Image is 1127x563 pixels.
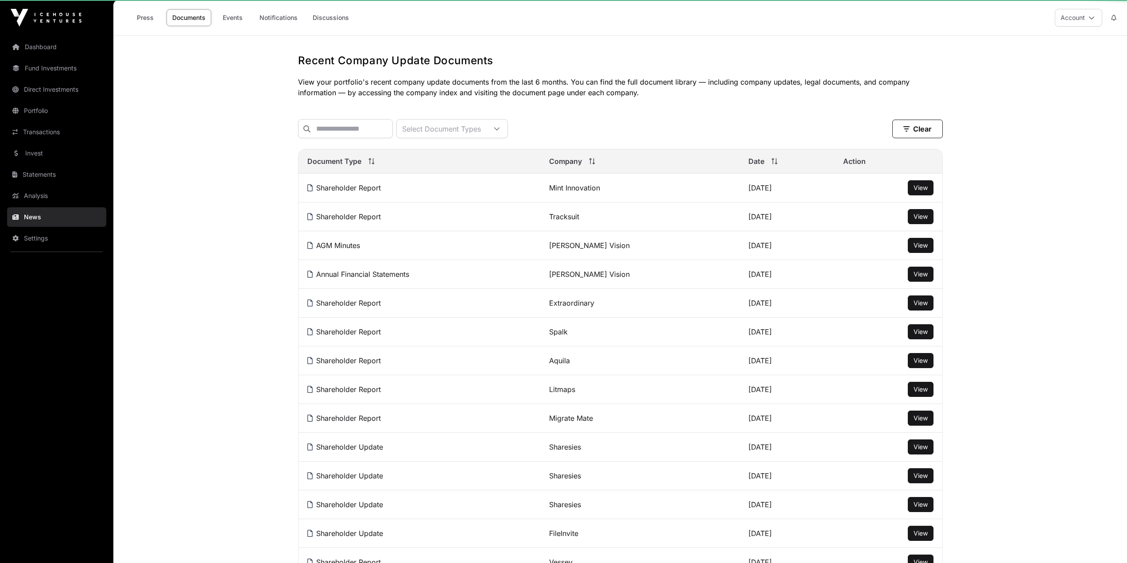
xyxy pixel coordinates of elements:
[307,156,361,167] span: Document Type
[307,299,381,307] a: Shareholder Report
[914,328,928,335] span: View
[914,356,928,365] a: View
[914,241,928,250] a: View
[549,241,630,250] a: [PERSON_NAME] Vision
[740,174,835,202] td: [DATE]
[908,324,933,339] button: View
[908,180,933,195] button: View
[914,213,928,220] span: View
[914,385,928,394] a: View
[740,289,835,318] td: [DATE]
[908,238,933,253] button: View
[7,207,106,227] a: News
[167,9,211,26] a: Documents
[307,356,381,365] a: Shareholder Report
[892,120,943,138] button: Clear
[908,209,933,224] button: View
[307,414,381,423] a: Shareholder Report
[740,433,835,462] td: [DATE]
[914,471,928,480] a: View
[740,404,835,433] td: [DATE]
[1083,520,1127,563] iframe: Chat Widget
[748,156,764,167] span: Date
[914,184,928,191] span: View
[549,156,582,167] span: Company
[740,462,835,490] td: [DATE]
[914,501,928,508] span: View
[914,443,928,451] a: View
[740,260,835,289] td: [DATE]
[908,468,933,483] button: View
[914,500,928,509] a: View
[397,120,486,138] div: Select Document Types
[908,526,933,541] button: View
[7,186,106,206] a: Analysis
[307,183,381,192] a: Shareholder Report
[914,529,928,538] a: View
[7,58,106,78] a: Fund Investments
[914,529,928,537] span: View
[914,385,928,393] span: View
[549,299,594,307] a: Extraordinary
[740,375,835,404] td: [DATE]
[908,353,933,368] button: View
[307,327,381,336] a: Shareholder Report
[7,80,106,99] a: Direct Investments
[914,299,928,307] a: View
[307,212,381,221] a: Shareholder Report
[914,472,928,479] span: View
[307,9,355,26] a: Discussions
[914,212,928,221] a: View
[549,356,570,365] a: Aquila
[7,122,106,142] a: Transactions
[11,9,81,27] img: Icehouse Ventures Logo
[128,9,163,26] a: Press
[549,327,568,336] a: Spalk
[908,497,933,512] button: View
[914,414,928,423] a: View
[307,529,383,538] a: Shareholder Update
[908,382,933,397] button: View
[298,77,943,98] p: View your portfolio's recent company update documents from the last 6 months. You can find the fu...
[307,443,383,451] a: Shareholder Update
[914,357,928,364] span: View
[1055,9,1102,27] button: Account
[549,212,579,221] a: Tracksuit
[307,471,383,480] a: Shareholder Update
[740,202,835,231] td: [DATE]
[908,267,933,282] button: View
[549,500,581,509] a: Sharesies
[307,385,381,394] a: Shareholder Report
[914,414,928,422] span: View
[307,241,360,250] a: AGM Minutes
[740,318,835,346] td: [DATE]
[549,385,575,394] a: Litmaps
[549,443,581,451] a: Sharesies
[843,156,866,167] span: Action
[914,270,928,279] a: View
[914,183,928,192] a: View
[7,165,106,184] a: Statements
[740,346,835,375] td: [DATE]
[215,9,250,26] a: Events
[254,9,303,26] a: Notifications
[549,471,581,480] a: Sharesies
[7,144,106,163] a: Invest
[740,490,835,519] td: [DATE]
[7,101,106,120] a: Portfolio
[914,443,928,450] span: View
[549,414,593,423] a: Migrate Mate
[914,241,928,249] span: View
[740,519,835,548] td: [DATE]
[549,183,600,192] a: Mint Innovation
[549,529,578,538] a: FileInvite
[914,270,928,278] span: View
[549,270,630,279] a: [PERSON_NAME] Vision
[7,37,106,57] a: Dashboard
[740,231,835,260] td: [DATE]
[298,54,943,68] h1: Recent Company Update Documents
[908,295,933,311] button: View
[908,411,933,426] button: View
[908,439,933,454] button: View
